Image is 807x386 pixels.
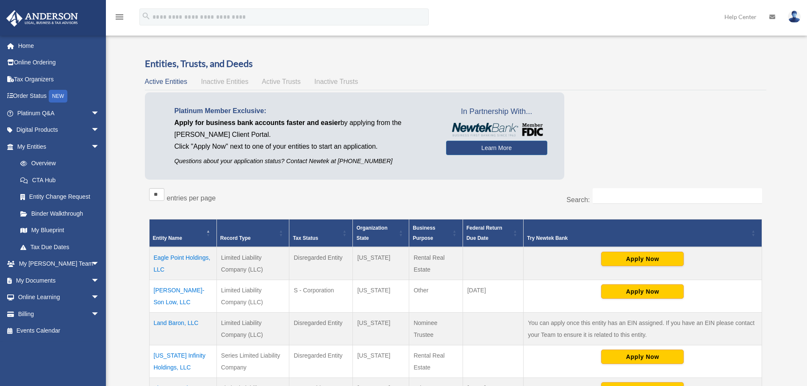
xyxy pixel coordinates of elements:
th: Federal Return Due Date: Activate to sort [463,219,523,247]
td: [DATE] [463,280,523,313]
a: Binder Walkthrough [12,205,108,222]
td: Other [409,280,463,313]
a: Home [6,37,112,54]
span: arrow_drop_down [91,105,108,122]
a: Entity Change Request [12,189,108,205]
a: Digital Productsarrow_drop_down [6,122,112,139]
td: Disregarded Entity [289,345,353,378]
button: Apply Now [601,350,684,364]
a: Online Learningarrow_drop_down [6,289,112,306]
span: Entity Name [153,235,182,241]
th: Business Purpose: Activate to sort [409,219,463,247]
td: S - Corporation [289,280,353,313]
td: Limited Liability Company (LLC) [216,280,289,313]
a: My Documentsarrow_drop_down [6,272,112,289]
div: Try Newtek Bank [527,233,749,243]
span: arrow_drop_down [91,255,108,273]
a: Billingarrow_drop_down [6,305,112,322]
td: [US_STATE] [353,345,409,378]
span: Inactive Entities [201,78,248,85]
span: arrow_drop_down [91,122,108,139]
a: Platinum Q&Aarrow_drop_down [6,105,112,122]
span: Tax Status [293,235,318,241]
span: Record Type [220,235,251,241]
td: [US_STATE] Infinity Holdings, LLC [149,345,216,378]
th: Try Newtek Bank : Activate to sort [524,219,762,247]
span: arrow_drop_down [91,289,108,306]
span: In Partnership With... [446,105,547,119]
h3: Entities, Trusts, and Deeds [145,57,766,70]
td: Disregarded Entity [289,247,353,280]
label: entries per page [167,194,216,202]
td: Rental Real Estate [409,345,463,378]
span: Active Trusts [262,78,301,85]
td: Disregarded Entity [289,313,353,345]
button: Apply Now [601,284,684,299]
button: Apply Now [601,252,684,266]
label: Search: [566,196,590,203]
div: NEW [49,90,67,103]
p: Questions about your application status? Contact Newtek at [PHONE_NUMBER] [175,156,433,167]
p: Platinum Member Exclusive: [175,105,433,117]
a: Tax Due Dates [12,239,108,255]
td: Land Baron, LLC [149,313,216,345]
span: Federal Return Due Date [466,225,502,241]
th: Organization State: Activate to sort [353,219,409,247]
a: Order StatusNEW [6,88,112,105]
span: arrow_drop_down [91,272,108,289]
span: Organization State [356,225,387,241]
a: My [PERSON_NAME] Teamarrow_drop_down [6,255,112,272]
th: Tax Status: Activate to sort [289,219,353,247]
a: menu [114,15,125,22]
span: Business Purpose [413,225,435,241]
span: Active Entities [145,78,187,85]
i: menu [114,12,125,22]
a: My Blueprint [12,222,108,239]
span: Apply for business bank accounts faster and easier [175,119,341,126]
a: Learn More [446,141,547,155]
img: Anderson Advisors Platinum Portal [4,10,80,27]
td: You can apply once this entity has an EIN assigned. If you have an EIN please contact your Team t... [524,313,762,345]
td: [US_STATE] [353,313,409,345]
a: Events Calendar [6,322,112,339]
th: Record Type: Activate to sort [216,219,289,247]
a: My Entitiesarrow_drop_down [6,138,108,155]
a: Overview [12,155,104,172]
img: User Pic [788,11,801,23]
td: [US_STATE] [353,247,409,280]
a: CTA Hub [12,172,108,189]
p: by applying from the [PERSON_NAME] Client Portal. [175,117,433,141]
td: Series Limited Liability Company [216,345,289,378]
td: Limited Liability Company (LLC) [216,313,289,345]
a: Online Ordering [6,54,112,71]
th: Entity Name: Activate to invert sorting [149,219,216,247]
span: arrow_drop_down [91,305,108,323]
td: Rental Real Estate [409,247,463,280]
span: arrow_drop_down [91,138,108,156]
a: Tax Organizers [6,71,112,88]
i: search [141,11,151,21]
td: Nominee Trustee [409,313,463,345]
img: NewtekBankLogoSM.png [450,123,543,136]
td: Limited Liability Company (LLC) [216,247,289,280]
td: Eagle Point Holdings, LLC [149,247,216,280]
td: [US_STATE] [353,280,409,313]
span: Inactive Trusts [314,78,358,85]
td: [PERSON_NAME]-Son Low, LLC [149,280,216,313]
p: Click "Apply Now" next to one of your entities to start an application. [175,141,433,153]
